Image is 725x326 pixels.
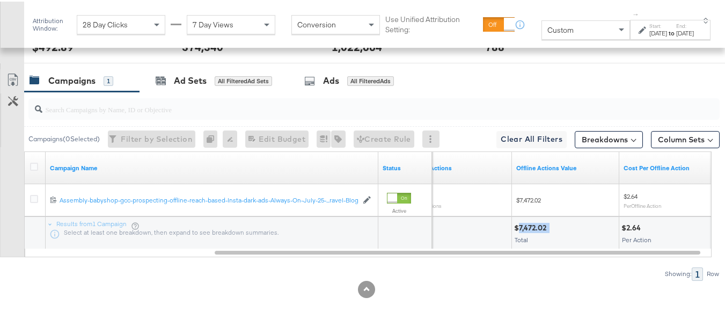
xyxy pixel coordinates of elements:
div: 1 [104,75,113,84]
span: ↑ [631,11,641,15]
span: Conversion [297,18,336,28]
span: 28 Day Clicks [83,18,128,28]
button: Breakdowns [575,129,643,147]
label: Start: [649,21,667,28]
div: 1 [692,266,703,279]
div: [DATE] [649,27,667,36]
div: All Filtered Ads [347,75,394,84]
span: $2.64 [624,191,638,199]
button: Column Sets [651,129,720,147]
strong: to [667,27,676,35]
div: Attribution Window: [32,16,71,31]
a: Assembly-babyshop-gcc-prospecting-offline-reach-based-Insta-dark-ads-Always-On-July-25-...ravel-Blog [60,194,357,204]
div: Ads [323,73,339,85]
div: [DATE] [676,27,694,36]
label: Active [387,206,411,213]
div: Showing: [664,269,692,276]
span: $7,472.02 [516,194,541,202]
div: All Filtered Ad Sets [215,75,272,84]
div: 0 [203,129,223,146]
button: Clear All Filters [496,129,567,147]
a: Offline Actions. [624,162,722,171]
span: 7 Day Views [193,18,233,28]
span: Clear All Filters [501,131,562,144]
a: Your campaign name. [50,162,374,171]
span: Per Action [622,234,651,242]
sub: Per Offline Action [624,201,661,207]
div: Campaigns ( 0 Selected) [28,133,100,142]
label: Use Unified Attribution Setting: [385,13,478,33]
div: Campaigns [48,73,96,85]
a: Shows the current state of your Ad Campaign. [383,162,428,171]
div: Ad Sets [174,73,207,85]
div: $2.64 [621,221,644,231]
div: Row [706,269,720,276]
span: Custom [547,24,574,33]
input: Search Campaigns by Name, ID or Objective [42,93,658,114]
div: $7,472.02 [514,221,550,231]
a: Offline Actions. [516,162,615,171]
span: Total [515,234,528,242]
label: End: [676,21,694,28]
a: Offline Actions. [409,162,508,171]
